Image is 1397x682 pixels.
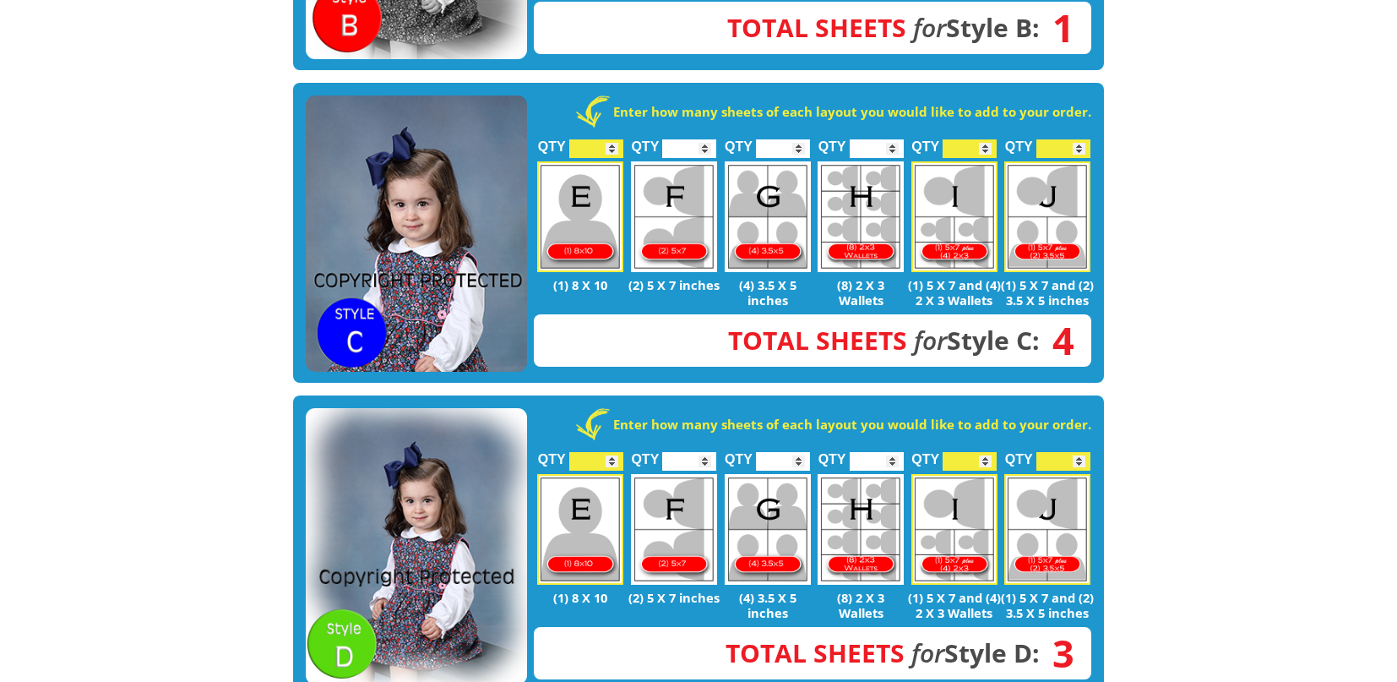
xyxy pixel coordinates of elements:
strong: Style B: [727,10,1040,45]
p: (8) 2 X 3 Wallets [814,590,908,620]
p: (1) 5 X 7 and (2) 3.5 X 5 inches [1001,277,1095,308]
span: 3 [1040,644,1074,663]
span: Total Sheets [728,323,907,357]
label: QTY [818,434,846,475]
img: E [537,161,623,272]
p: (1) 5 X 7 and (4) 2 X 3 Wallets [907,277,1001,308]
strong: Style D: [726,636,1040,670]
img: J [1004,161,1090,272]
strong: Enter how many sheets of each layout you would like to add to your order. [613,416,1091,433]
em: for [914,323,947,357]
span: Total Sheets [727,10,906,45]
label: QTY [538,121,566,162]
label: QTY [725,121,753,162]
img: F [631,474,717,585]
label: QTY [818,121,846,162]
span: 1 [1040,19,1074,37]
label: QTY [631,121,659,162]
img: H [818,161,904,272]
span: 4 [1040,331,1074,350]
label: QTY [911,121,939,162]
p: (1) 5 X 7 and (4) 2 X 3 Wallets [907,590,1001,620]
strong: Style C: [728,323,1040,357]
em: for [913,10,946,45]
label: QTY [538,434,566,475]
img: H [818,474,904,585]
img: J [1004,474,1090,585]
p: (4) 3.5 X 5 inches [720,277,814,308]
label: QTY [1005,121,1033,162]
strong: Enter how many sheets of each layout you would like to add to your order. [613,103,1091,120]
p: (8) 2 X 3 Wallets [814,277,908,308]
em: for [911,636,944,670]
p: (2) 5 X 7 inches [628,277,721,292]
label: QTY [1005,434,1033,475]
p: (2) 5 X 7 inches [628,590,721,605]
span: Total Sheets [726,636,905,670]
label: QTY [631,434,659,475]
img: I [911,474,997,585]
img: STYLE C [306,95,527,373]
label: QTY [911,434,939,475]
img: G [725,161,811,272]
img: G [725,474,811,585]
p: (1) 5 X 7 and (2) 3.5 X 5 inches [1001,590,1095,620]
img: F [631,161,717,272]
img: E [537,474,623,585]
p: (1) 8 X 10 [534,590,628,605]
label: QTY [725,434,753,475]
img: I [911,161,997,272]
p: (4) 3.5 X 5 inches [720,590,814,620]
p: (1) 8 X 10 [534,277,628,292]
